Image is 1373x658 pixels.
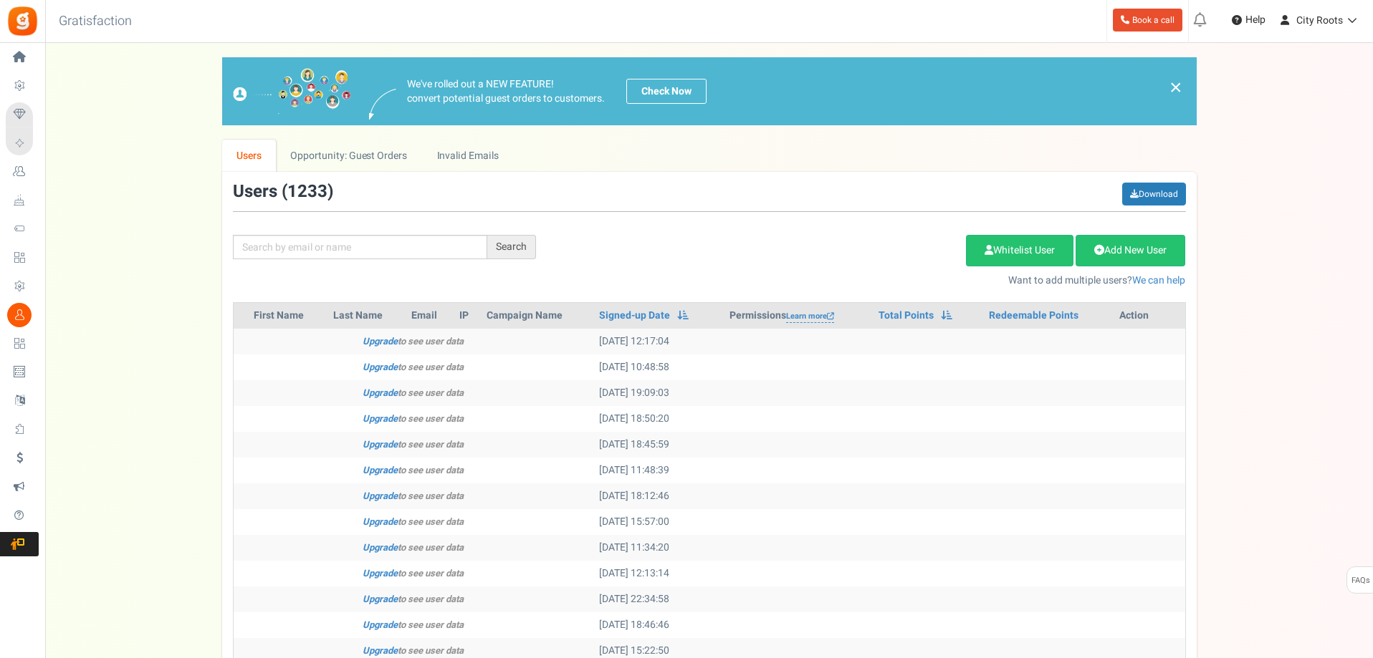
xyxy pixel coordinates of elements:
[593,509,724,535] td: [DATE] 15:57:00
[786,311,834,323] a: Learn more
[43,7,148,36] h3: Gratisfaction
[248,303,327,329] th: First Name
[1169,79,1182,96] a: ×
[1114,303,1185,329] th: Action
[558,274,1186,288] p: Want to add multiple users?
[593,458,724,483] td: [DATE] 11:48:39
[1296,13,1343,28] span: City Roots
[6,5,39,37] img: Gratisfaction
[363,592,398,606] a: Upgrade
[369,89,396,120] img: images
[363,360,464,374] i: to see user data
[363,541,398,554] a: Upgrade
[1351,567,1370,594] span: FAQs
[363,515,398,528] a: Upgrade
[1122,183,1186,205] a: Download
[593,561,724,586] td: [DATE] 12:13:14
[363,515,464,528] i: to see user data
[626,79,707,104] a: Check Now
[989,309,1078,323] a: Redeemable Points
[363,592,464,606] i: to see user data
[363,541,464,554] i: to see user data
[287,179,327,204] span: 1233
[363,360,398,374] a: Upgrade
[1076,235,1185,266] a: Add New User
[363,644,464,657] i: to see user data
[879,309,934,323] a: Total Points
[593,612,724,638] td: [DATE] 18:46:46
[363,437,464,451] i: to see user data
[327,303,406,329] th: Last Name
[233,68,351,115] img: images
[276,140,421,172] a: Opportunity: Guest Orders
[593,483,724,509] td: [DATE] 18:12:46
[1132,273,1185,288] a: We can help
[593,406,724,432] td: [DATE] 18:50:20
[1242,13,1266,27] span: Help
[363,386,464,400] i: to see user data
[363,489,464,503] i: to see user data
[233,183,333,201] h3: Users ( )
[363,489,398,503] a: Upgrade
[422,140,513,172] a: Invalid Emails
[363,334,398,348] a: Upgrade
[406,303,454,329] th: Email
[363,463,464,477] i: to see user data
[593,329,724,354] td: [DATE] 12:17:04
[363,644,398,657] a: Upgrade
[1113,9,1182,32] a: Book a call
[487,235,536,259] div: Search
[724,303,874,329] th: Permissions
[363,566,464,580] i: to see user data
[454,303,480,329] th: IP
[593,354,724,380] td: [DATE] 10:48:58
[222,140,277,172] a: Users
[481,303,593,329] th: Campaign Name
[593,432,724,458] td: [DATE] 18:45:59
[593,380,724,406] td: [DATE] 19:09:03
[363,412,464,425] i: to see user data
[363,386,398,400] a: Upgrade
[363,437,398,451] a: Upgrade
[599,309,670,323] a: Signed-up Date
[363,412,398,425] a: Upgrade
[407,77,605,106] p: We've rolled out a NEW FEATURE! convert potential guest orders to customers.
[1226,9,1271,32] a: Help
[593,535,724,561] td: [DATE] 11:34:20
[363,566,398,580] a: Upgrade
[363,618,464,632] i: to see user data
[966,235,1073,266] a: Whitelist User
[593,586,724,612] td: [DATE] 22:34:58
[363,463,398,477] a: Upgrade
[363,334,464,348] i: to see user data
[363,618,398,632] a: Upgrade
[233,235,487,259] input: Search by email or name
